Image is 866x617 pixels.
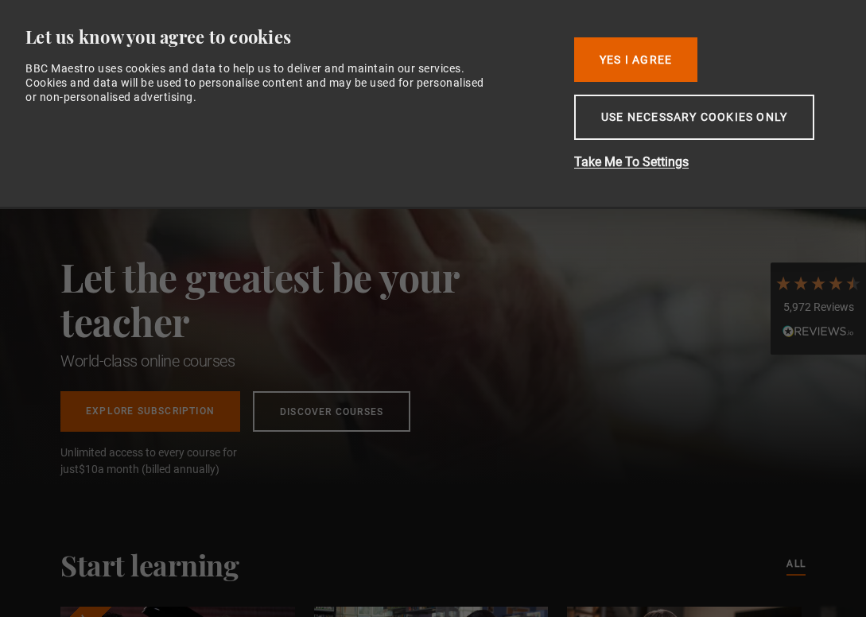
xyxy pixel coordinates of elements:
button: Yes I Agree [574,37,697,82]
div: 4.7 Stars [775,274,862,292]
a: Discover Courses [253,391,410,432]
span: Unlimited access to every course for just a month (billed annually) [60,444,275,478]
div: 5,972 Reviews [775,300,862,316]
div: Let us know you agree to cookies [25,25,550,49]
span: $10 [79,463,98,475]
div: 5,972 ReviewsRead All Reviews [771,262,866,355]
img: REVIEWS.io [783,325,854,336]
a: Explore Subscription [60,391,240,432]
div: Read All Reviews [775,324,862,343]
h2: Let the greatest be your teacher [60,254,530,343]
div: BBC Maestro uses cookies and data to help us to deliver and maintain our services. Cookies and da... [25,61,497,105]
h1: World-class online courses [60,350,530,372]
button: Use necessary cookies only [574,95,814,140]
button: Take Me To Settings [574,153,829,172]
h2: Start learning [60,548,239,581]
